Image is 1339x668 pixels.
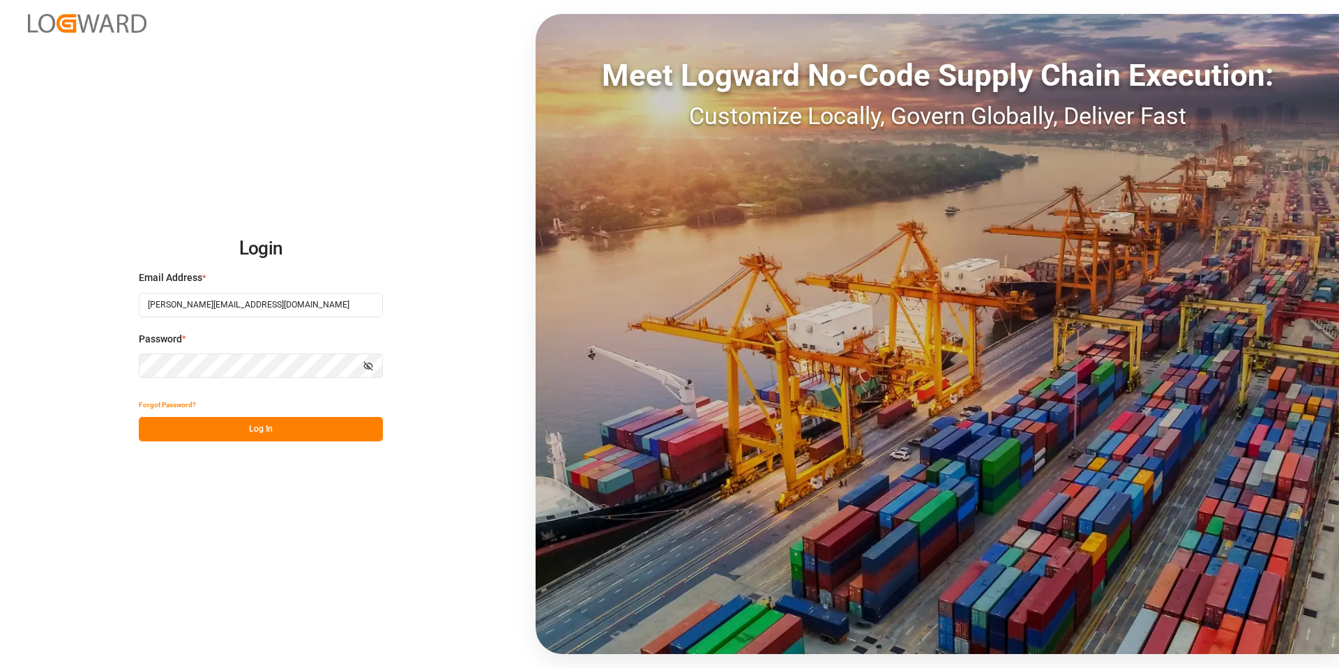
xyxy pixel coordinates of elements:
[139,393,196,417] button: Forgot Password?
[28,14,146,33] img: Logward_new_orange.png
[139,293,383,317] input: Enter your email
[139,271,202,285] span: Email Address
[536,98,1339,134] div: Customize Locally, Govern Globally, Deliver Fast
[536,52,1339,98] div: Meet Logward No-Code Supply Chain Execution:
[139,417,383,441] button: Log In
[139,227,383,271] h2: Login
[139,332,182,347] span: Password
